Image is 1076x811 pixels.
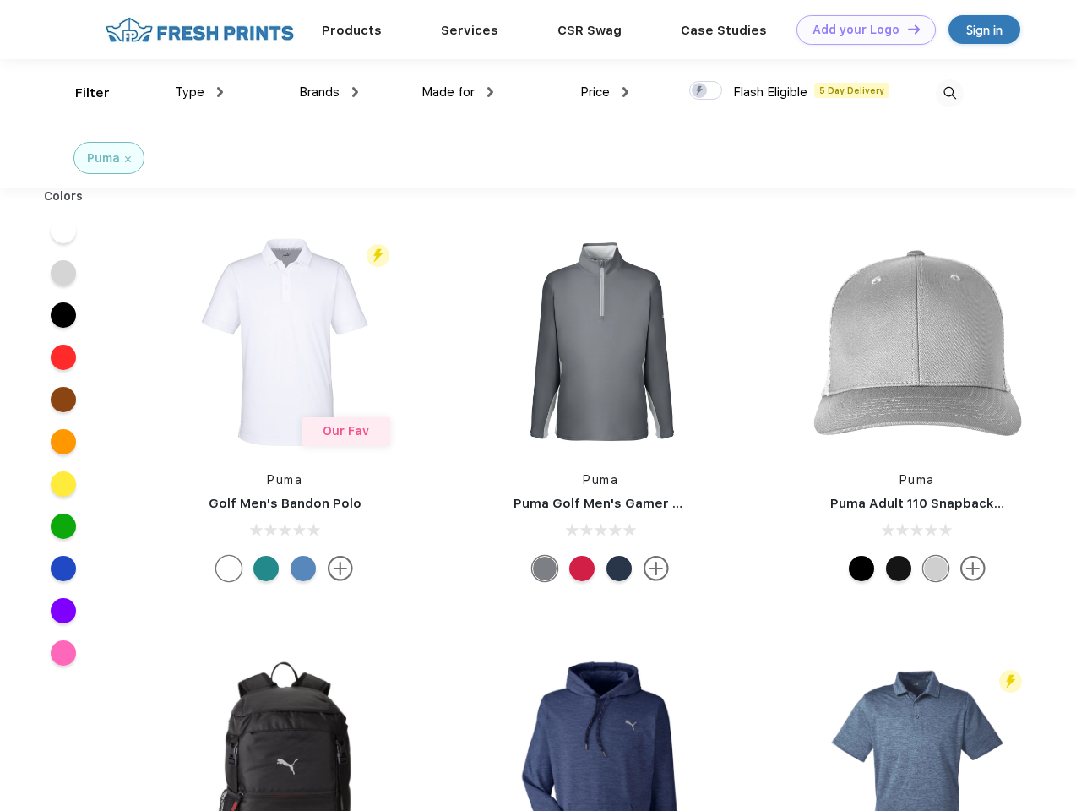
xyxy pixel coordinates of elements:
span: Made for [421,84,475,100]
a: Puma [583,473,618,487]
img: more.svg [960,556,986,581]
img: func=resize&h=266 [488,230,713,454]
img: func=resize&h=266 [805,230,1030,454]
img: dropdown.png [352,87,358,97]
div: Navy Blazer [606,556,632,581]
div: Filter [75,84,110,103]
span: Type [175,84,204,100]
img: dropdown.png [217,87,223,97]
div: Pma Blk with Pma Blk [886,556,911,581]
img: flash_active_toggle.svg [999,670,1022,693]
div: Colors [31,188,96,205]
a: Puma Golf Men's Gamer Golf Quarter-Zip [514,496,780,511]
div: Sign in [966,20,1003,40]
div: Green Lagoon [253,556,279,581]
div: Quarry Brt Whit [923,556,948,581]
a: CSR Swag [557,23,622,38]
span: 5 Day Delivery [814,83,889,98]
img: more.svg [644,556,669,581]
img: dropdown.png [622,87,628,97]
a: Puma [899,473,935,487]
img: desktop_search.svg [936,79,964,107]
span: Price [580,84,610,100]
span: Our Fav [323,424,369,438]
div: Lake Blue [291,556,316,581]
img: filter_cancel.svg [125,156,131,162]
img: func=resize&h=266 [172,230,397,454]
img: more.svg [328,556,353,581]
img: fo%20logo%202.webp [101,15,299,45]
div: Quiet Shade [532,556,557,581]
a: Products [322,23,382,38]
a: Services [441,23,498,38]
img: DT [908,24,920,34]
div: Add your Logo [812,23,899,37]
img: flash_active_toggle.svg [367,244,389,267]
a: Sign in [948,15,1020,44]
div: Puma [87,150,120,167]
img: dropdown.png [487,87,493,97]
a: Golf Men's Bandon Polo [209,496,361,511]
a: Puma [267,473,302,487]
div: Ski Patrol [569,556,595,581]
div: Pma Blk Pma Blk [849,556,874,581]
span: Flash Eligible [733,84,807,100]
span: Brands [299,84,340,100]
div: Bright White [216,556,242,581]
